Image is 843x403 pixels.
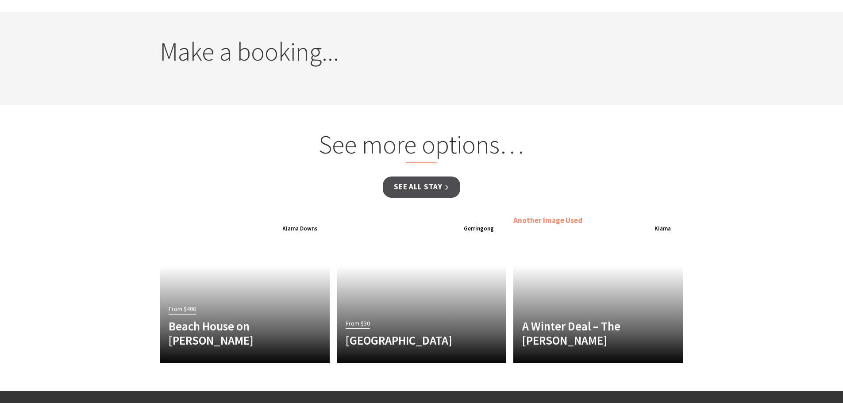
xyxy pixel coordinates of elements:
span: Kiama Downs [279,223,321,234]
h4: Beach House on [PERSON_NAME] [169,319,295,348]
a: Another Image Used A Winter Deal – The [PERSON_NAME] Kiama [513,215,683,363]
span: From $400 [169,304,196,314]
span: From $30 [346,319,370,329]
span: Kiama [651,223,674,234]
h4: [GEOGRAPHIC_DATA] [346,333,472,347]
h4: A Winter Deal – The [PERSON_NAME] [522,319,649,348]
span: Gerringong [460,223,497,234]
a: See all Stay [383,177,460,197]
h2: See more options… [253,129,590,164]
a: From $30 [GEOGRAPHIC_DATA] Gerringong [337,215,507,363]
a: From $400 Beach House on [PERSON_NAME] Kiama Downs [160,215,330,363]
h2: Make a booking... [160,36,684,67]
